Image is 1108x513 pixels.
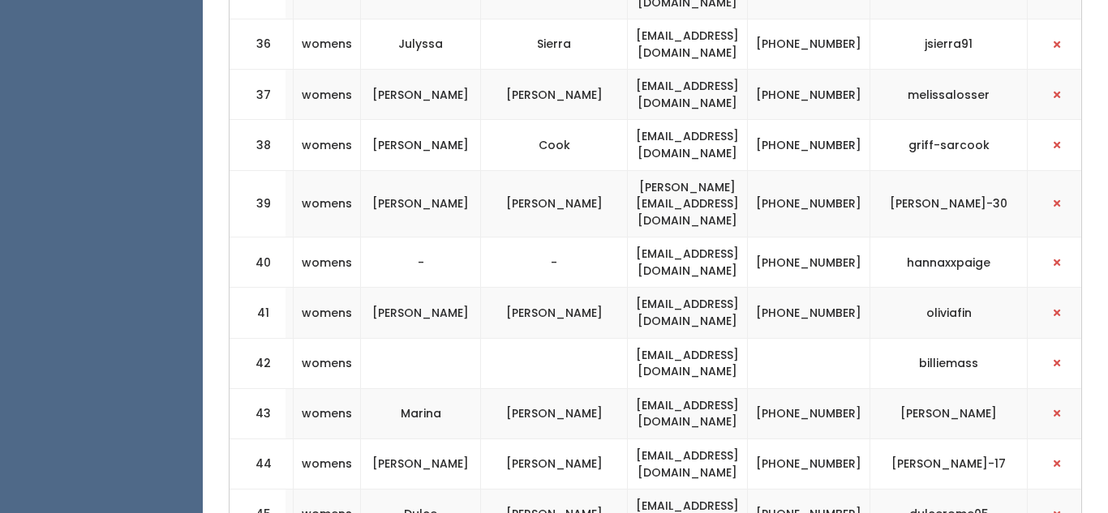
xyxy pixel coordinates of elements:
[870,70,1028,120] td: melissalosser
[628,19,748,70] td: [EMAIL_ADDRESS][DOMAIN_NAME]
[748,120,870,170] td: [PHONE_NUMBER]
[294,120,361,170] td: womens
[748,170,870,237] td: [PHONE_NUMBER]
[481,170,628,237] td: [PERSON_NAME]
[628,338,748,388] td: [EMAIL_ADDRESS][DOMAIN_NAME]
[870,19,1028,70] td: jsierra91
[294,237,361,288] td: womens
[628,120,748,170] td: [EMAIL_ADDRESS][DOMAIN_NAME]
[628,70,748,120] td: [EMAIL_ADDRESS][DOMAIN_NAME]
[294,438,361,489] td: womens
[748,438,870,489] td: [PHONE_NUMBER]
[870,438,1028,489] td: [PERSON_NAME]-17
[481,120,628,170] td: Cook
[748,288,870,338] td: [PHONE_NUMBER]
[294,388,361,438] td: womens
[361,120,481,170] td: [PERSON_NAME]
[361,170,481,237] td: [PERSON_NAME]
[481,70,628,120] td: [PERSON_NAME]
[870,288,1028,338] td: oliviafin
[230,19,286,70] td: 36
[748,19,870,70] td: [PHONE_NUMBER]
[230,388,286,438] td: 43
[294,170,361,237] td: womens
[870,120,1028,170] td: griff-sarcook
[230,120,286,170] td: 38
[361,288,481,338] td: [PERSON_NAME]
[628,438,748,489] td: [EMAIL_ADDRESS][DOMAIN_NAME]
[628,237,748,288] td: [EMAIL_ADDRESS][DOMAIN_NAME]
[294,70,361,120] td: womens
[748,70,870,120] td: [PHONE_NUMBER]
[481,388,628,438] td: [PERSON_NAME]
[361,70,481,120] td: [PERSON_NAME]
[870,170,1028,237] td: [PERSON_NAME]-30
[361,19,481,70] td: Julyssa
[481,438,628,489] td: [PERSON_NAME]
[230,288,286,338] td: 41
[361,237,481,288] td: -
[748,388,870,438] td: [PHONE_NUMBER]
[230,70,286,120] td: 37
[628,388,748,438] td: [EMAIL_ADDRESS][DOMAIN_NAME]
[294,288,361,338] td: womens
[294,19,361,70] td: womens
[628,170,748,237] td: [PERSON_NAME][EMAIL_ADDRESS][DOMAIN_NAME]
[481,19,628,70] td: Sierra
[294,338,361,388] td: womens
[230,338,286,388] td: 42
[481,237,628,288] td: -
[870,338,1028,388] td: billiemass
[361,438,481,489] td: [PERSON_NAME]
[870,237,1028,288] td: hannaxxpaige
[870,388,1028,438] td: [PERSON_NAME]
[361,388,481,438] td: Marina
[230,237,286,288] td: 40
[230,438,286,489] td: 44
[628,288,748,338] td: [EMAIL_ADDRESS][DOMAIN_NAME]
[230,170,286,237] td: 39
[481,288,628,338] td: [PERSON_NAME]
[748,237,870,288] td: [PHONE_NUMBER]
